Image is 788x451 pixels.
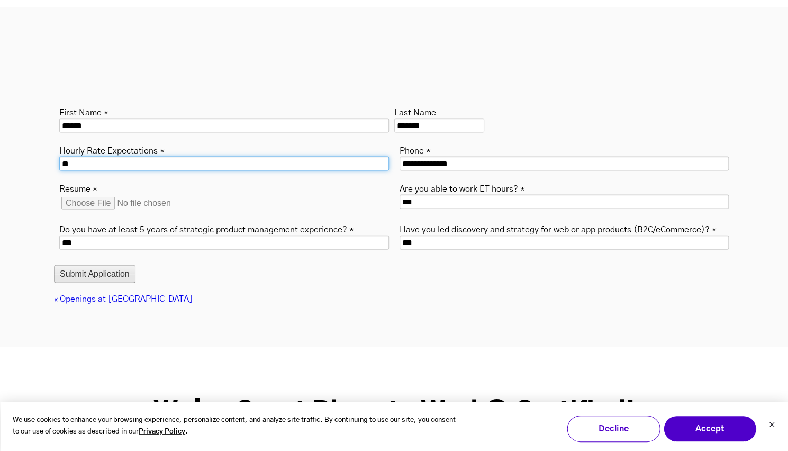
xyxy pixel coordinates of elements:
[567,416,660,442] button: Decline
[59,143,165,157] label: Hourly Rate Expectations *
[59,222,354,236] label: Do you have at least 5 years of strategic product management experience? *
[400,222,717,236] label: Have you led discovery and strategy for web or app products (B2C/eCommerce)? *
[400,143,431,157] label: Phone *
[663,416,756,442] button: Accept
[59,181,97,195] label: Resume *
[394,105,436,119] label: Last Name
[54,295,193,303] a: « Openings at [GEOGRAPHIC_DATA]
[400,181,525,195] label: Are you able to work ET hours? *
[59,105,108,119] label: First Name *
[54,265,135,283] button: Submit Application
[139,426,185,438] a: Privacy Policy
[13,414,460,439] p: We use cookies to enhance your browsing experience, personalize content, and analyze site traffic...
[768,420,775,431] button: Dismiss cookie banner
